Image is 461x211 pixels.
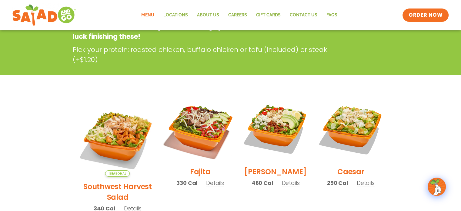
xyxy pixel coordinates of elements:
[105,170,130,177] span: Seasonal
[192,8,223,22] a: About Us
[137,8,159,22] a: Menu
[357,179,375,187] span: Details
[322,8,342,22] a: FAQs
[327,179,348,187] span: 290 Cal
[244,166,307,177] h2: [PERSON_NAME]
[77,96,158,177] img: Product photo for Southwest Harvest Salad
[409,12,443,19] span: ORDER NOW
[285,8,322,22] a: Contact Us
[73,45,342,65] p: Pick your protein: roasted chicken, buffalo chicken or tofu (included) or steak (+$1.20)
[282,179,299,187] span: Details
[73,22,340,42] p: Our house-made dressings make our huge portions even more delicious. Good luck finishing these!
[318,96,384,162] img: Product photo for Caesar Salad
[252,179,273,187] span: 460 Cal
[251,8,285,22] a: GIFT CARDS
[403,9,449,22] a: ORDER NOW
[206,179,224,187] span: Details
[137,8,342,22] nav: Menu
[242,96,309,162] img: Product photo for Cobb Salad
[161,90,239,168] img: Product photo for Fajita Salad
[428,178,445,195] img: wpChatIcon
[176,179,197,187] span: 330 Cal
[337,166,364,177] h2: Caesar
[223,8,251,22] a: Careers
[77,181,158,202] h2: Southwest Harvest Salad
[159,8,192,22] a: Locations
[12,3,76,27] img: new-SAG-logo-768×292
[190,166,211,177] h2: Fajita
